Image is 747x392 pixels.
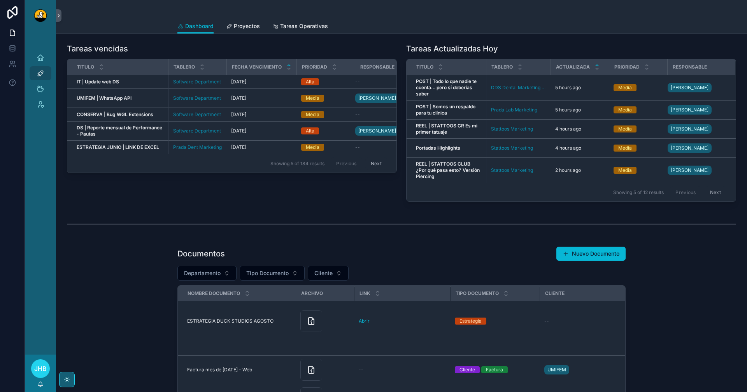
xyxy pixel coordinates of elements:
a: [PERSON_NAME] [668,143,712,153]
span: Cliente [314,269,333,277]
a: Estrategia [455,318,535,325]
a: [PERSON_NAME] [668,142,726,154]
a: [PERSON_NAME] [668,164,726,177]
span: Fecha Vencimiento [232,64,282,70]
a: -- [355,144,404,150]
span: Titulo [416,64,433,70]
span: -- [355,111,360,118]
div: Media [306,95,319,102]
a: [PERSON_NAME] [355,94,399,103]
div: Media [618,167,632,174]
a: Media [301,144,350,151]
button: Next [365,157,387,170]
strong: POST | Somos un respaldo para tu clínica [416,104,477,116]
a: Alta [301,127,350,134]
span: -- [355,144,360,150]
span: Proyectos [234,22,260,30]
span: JHB [34,364,47,373]
a: 5 hours ago [555,107,604,113]
span: [PERSON_NAME] [671,85,708,91]
a: REEL | STATTOOS CLUB ¿Por qué pasa esto? Versión Piercing [416,161,481,180]
strong: Portadas Highlights [416,145,460,151]
span: Archivo [301,290,323,297]
strong: POST | Todo lo que nadie te cuenta… pero sí deberías saber [416,78,478,97]
a: [DATE] [231,79,292,85]
div: Cliente [459,366,475,373]
span: Tareas Operativas [280,22,328,30]
span: [PERSON_NAME] [671,126,708,132]
a: [PERSON_NAME] [355,92,404,104]
a: -- [544,318,624,324]
strong: UMIFEM | WhatsApp API [77,95,132,101]
span: Link [359,290,370,297]
a: Prada Dent Marketing [173,144,222,150]
div: Media [618,125,632,132]
span: [DATE] [231,128,246,134]
span: Responsable [673,64,707,70]
a: Factura mes de [DATE] - Web [187,367,291,373]
strong: ESTRATEGIA JUNIO | LINK DE EXCEL [77,144,159,150]
div: Alta [306,127,314,134]
a: Stattoos Marketing [491,126,546,132]
a: DDS Dental Marketing (E) [491,85,546,91]
a: Software Department [173,79,221,85]
p: 4 hours ago [555,145,581,151]
span: [PERSON_NAME] [671,107,708,113]
h1: Tareas Actualizadas Hoy [406,43,498,54]
a: Software Department [173,95,222,101]
span: UMIFEM [547,367,566,373]
strong: IT | Update web DS [77,79,119,85]
span: Software Department [173,95,221,101]
span: [PERSON_NAME] [358,95,396,101]
span: Dashboard [185,22,214,30]
span: ESTRATEGIA DUCK STUDIOS AGOSTO [187,318,274,324]
strong: REEL | STATTOOS CR Es mi primer tatuaje [416,123,479,135]
a: POST | Todo lo que nadie te cuenta… pero sí deberías saber [416,78,481,97]
a: Abrir [359,318,370,324]
a: UMIFEM [544,365,569,374]
a: Proyectos [226,19,260,35]
div: scrollable content [25,31,56,122]
a: ESTRATEGIA JUNIO | LINK DE EXCEL [77,144,163,150]
a: Media [301,111,350,118]
span: [DATE] [231,144,246,150]
a: Media [614,145,663,152]
img: App logo [34,9,47,22]
a: Media [614,167,663,174]
strong: CONSERVA | Bug WGL Extensions [77,111,153,117]
a: [PERSON_NAME] [668,124,712,134]
a: UMIFEM [544,364,624,376]
span: Tipo Documento [456,290,499,297]
a: Abrir [359,318,445,324]
span: -- [359,367,363,373]
a: [DATE] [231,128,292,134]
a: -- [355,111,404,118]
a: Alta [301,78,350,85]
p: 5 hours ago [555,107,581,113]
button: Nuevo Documento [556,247,626,261]
a: Stattoos Marketing [491,126,533,132]
a: [PERSON_NAME] [355,126,399,136]
a: Media [614,84,663,91]
a: Stattoos Marketing [491,145,533,151]
a: Prada Lab Marketing [491,107,537,113]
a: Software Department [173,79,222,85]
a: 2 hours ago [555,167,604,173]
span: Tablero [491,64,513,70]
p: 4 hours ago [555,126,581,132]
div: Media [618,145,632,152]
a: [PERSON_NAME] [668,105,712,115]
a: [PERSON_NAME] [668,81,726,94]
div: Alta [306,78,314,85]
p: 2 hours ago [555,167,581,173]
a: CONSERVA | Bug WGL Extensions [77,111,163,118]
h1: Documentos [177,248,225,259]
span: Software Department [173,128,221,134]
span: Nombre Documento [188,290,240,297]
h1: Tareas vencidas [67,43,128,54]
span: Cliente [545,290,565,297]
span: Departamento [184,269,221,277]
